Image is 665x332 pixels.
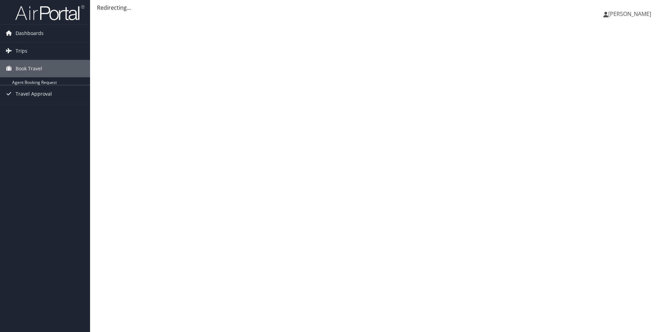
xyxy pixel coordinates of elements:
[608,10,651,18] span: [PERSON_NAME]
[16,60,42,77] span: Book Travel
[97,3,658,12] div: Redirecting...
[15,5,85,21] img: airportal-logo.png
[16,85,52,103] span: Travel Approval
[603,3,658,24] a: [PERSON_NAME]
[16,42,27,60] span: Trips
[16,25,44,42] span: Dashboards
